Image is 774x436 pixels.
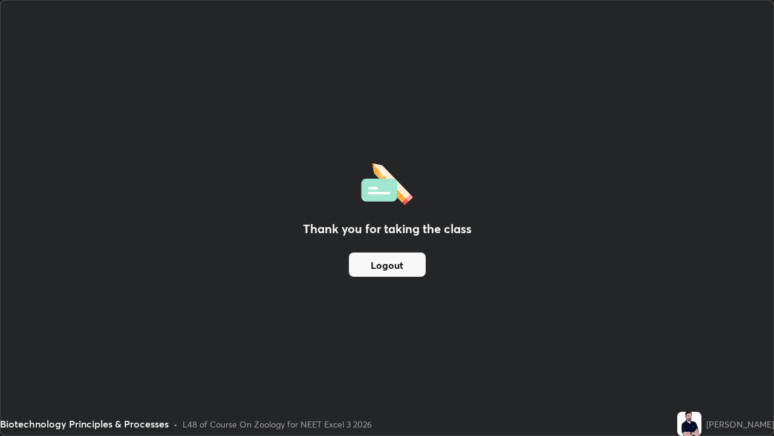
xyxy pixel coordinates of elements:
img: 7e9519aaa40c478c8e433eec809aff1a.jpg [677,412,701,436]
div: • [174,418,178,431]
div: [PERSON_NAME] [706,418,774,431]
img: offlineFeedback.1438e8b3.svg [361,159,413,205]
button: Logout [349,253,426,277]
div: L48 of Course On Zoology for NEET Excel 3 2026 [183,418,372,431]
h2: Thank you for taking the class [303,220,472,238]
